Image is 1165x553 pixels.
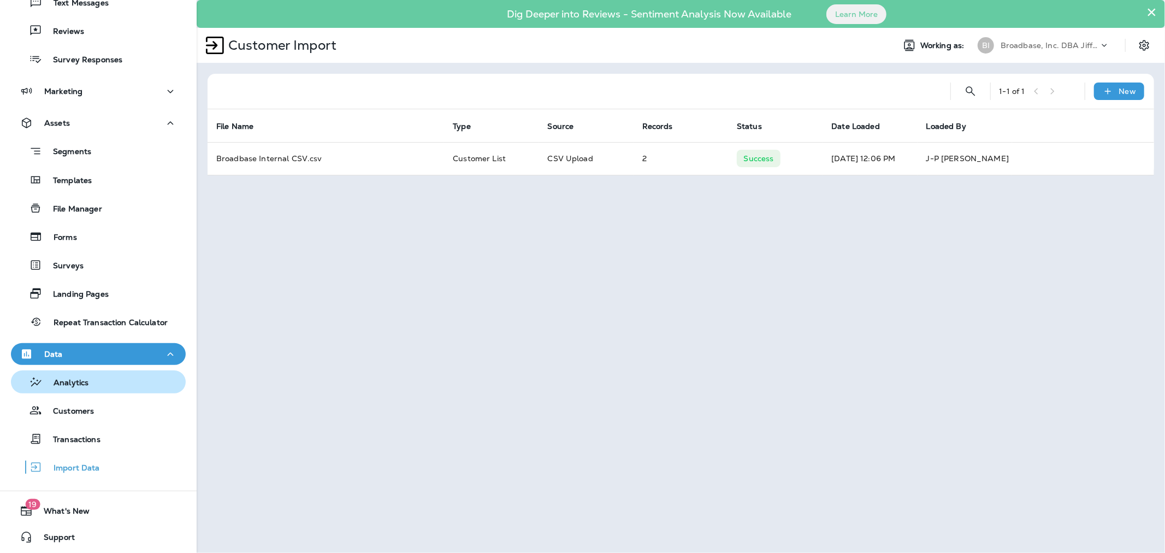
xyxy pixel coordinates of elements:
[42,204,102,215] p: File Manager
[33,507,90,520] span: What's New
[453,122,471,131] span: Type
[918,142,1154,175] td: J-P [PERSON_NAME]
[44,87,82,96] p: Marketing
[11,112,186,134] button: Assets
[43,378,88,389] p: Analytics
[642,122,673,131] span: Records
[43,233,77,243] p: Forms
[42,55,122,66] p: Survey Responses
[826,4,886,24] button: Learn More
[42,261,84,272] p: Surveys
[548,121,588,131] span: Source
[960,80,981,102] button: Search Import
[11,168,186,191] button: Templates
[1146,3,1157,21] button: Close
[216,121,268,131] span: File Name
[11,225,186,248] button: Forms
[11,80,186,102] button: Marketing
[11,197,186,220] button: File Manager
[11,427,186,450] button: Transactions
[42,176,92,186] p: Templates
[44,119,70,127] p: Assets
[1000,87,1025,96] div: 1 - 1 of 1
[926,121,980,131] span: Loaded By
[539,142,634,175] td: CSV Upload
[978,37,994,54] div: BI
[33,533,75,546] span: Support
[11,139,186,163] button: Segments
[634,142,728,175] td: 2
[737,121,776,131] span: Status
[42,407,94,417] p: Customers
[11,399,186,422] button: Customers
[43,463,100,474] p: Import Data
[831,121,894,131] span: Date Loaded
[11,526,186,548] button: Support
[42,147,91,158] p: Segments
[548,122,574,131] span: Source
[11,48,186,70] button: Survey Responses
[11,370,186,393] button: Analytics
[42,435,100,445] p: Transactions
[216,122,253,131] span: File Name
[1134,36,1154,55] button: Settings
[926,122,966,131] span: Loaded By
[11,282,186,305] button: Landing Pages
[444,142,539,175] td: Customer List
[453,121,485,131] span: Type
[831,122,880,131] span: Date Loaded
[744,154,774,163] p: Success
[11,19,186,42] button: Reviews
[823,142,917,175] td: [DATE] 12:06 PM
[11,254,186,276] button: Surveys
[11,310,186,333] button: Repeat Transaction Calculator
[737,122,762,131] span: Status
[42,290,109,300] p: Landing Pages
[920,41,967,50] span: Working as:
[11,456,186,479] button: Import Data
[11,500,186,522] button: 19What's New
[1001,41,1099,50] p: Broadbase, Inc. DBA Jiffy Lube
[208,142,444,175] td: Broadbase Internal CSV.csv
[44,350,63,358] p: Data
[642,121,687,131] span: Records
[1119,87,1136,96] p: New
[42,27,84,37] p: Reviews
[43,318,168,328] p: Repeat Transaction Calculator
[11,343,186,365] button: Data
[224,37,336,54] p: Customer Import
[25,499,40,510] span: 19
[475,13,823,16] p: Dig Deeper into Reviews - Sentiment Analysis Now Available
